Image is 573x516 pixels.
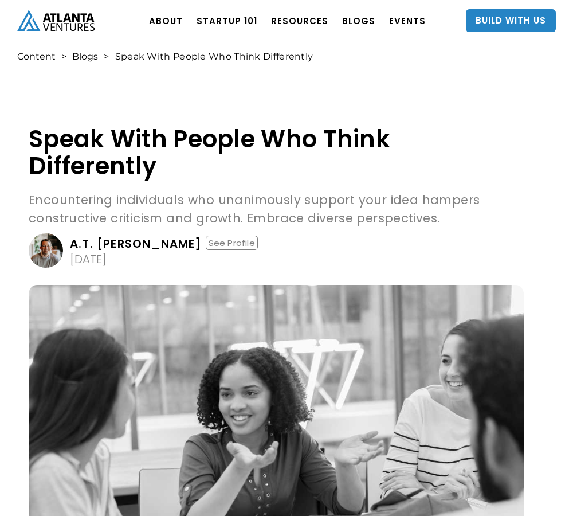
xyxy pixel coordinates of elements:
a: Build With Us [466,9,556,32]
h1: Speak With People Who Think Differently [29,126,524,179]
div: > [104,51,109,62]
a: Blogs [72,51,98,62]
p: Encountering individuals who unanimously support your idea hampers constructive criticism and gro... [29,191,524,228]
div: A.T. [PERSON_NAME] [70,238,202,249]
a: Startup 101 [197,5,257,37]
a: ABOUT [149,5,183,37]
a: RESOURCES [271,5,328,37]
div: [DATE] [70,253,107,265]
div: See Profile [206,236,258,250]
div: Speak With People Who Think Differently [115,51,313,62]
a: EVENTS [389,5,426,37]
a: A.T. [PERSON_NAME]See Profile[DATE] [29,233,524,268]
a: BLOGS [342,5,375,37]
div: > [61,51,66,62]
a: Content [17,51,56,62]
